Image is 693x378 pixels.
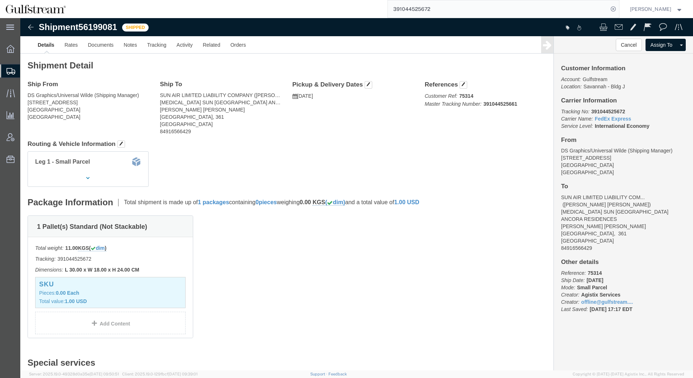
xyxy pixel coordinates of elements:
span: [DATE] 09:50:51 [90,372,119,376]
span: Client: 2025.19.0-129fbcf [122,372,198,376]
img: logo [5,4,66,14]
span: Copyright © [DATE]-[DATE] Agistix Inc., All Rights Reserved [573,371,684,377]
span: [DATE] 09:39:01 [168,372,198,376]
a: Support [310,372,328,376]
span: Server: 2025.19.0-49328d0a35e [29,372,119,376]
span: Kimberly Printup [630,5,671,13]
a: Feedback [328,372,347,376]
input: Search for shipment number, reference number [388,0,608,18]
iframe: FS Legacy Container [20,18,693,370]
button: [PERSON_NAME] [630,5,683,13]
